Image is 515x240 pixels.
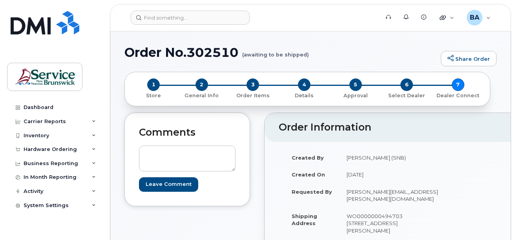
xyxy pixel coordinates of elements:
[381,91,433,99] a: 6 Select Dealer
[124,45,437,59] h1: Order No.302510
[340,207,448,239] td: WO0000000494703 [STREET_ADDRESS][PERSON_NAME]
[134,92,173,99] p: Store
[279,91,330,99] a: 4 Details
[230,92,276,99] p: Order Items
[247,78,259,91] span: 3
[195,78,208,91] span: 2
[131,91,176,99] a: 1 Store
[384,92,429,99] p: Select Dealer
[340,149,448,166] td: [PERSON_NAME] (SNB)
[340,166,448,183] td: [DATE]
[176,91,228,99] a: 2 General Info
[179,92,225,99] p: General Info
[441,51,497,67] a: Share Order
[242,45,309,58] small: (awaiting to be shipped)
[139,177,198,192] input: Leave Comment
[227,91,279,99] a: 3 Order Items
[400,78,413,91] span: 6
[340,183,448,207] td: [PERSON_NAME][EMAIL_ADDRESS][PERSON_NAME][DOMAIN_NAME]
[330,91,381,99] a: 5 Approval
[292,189,332,195] strong: Requested By
[292,213,317,227] strong: Shipping Address
[147,78,160,91] span: 1
[298,78,310,91] span: 4
[282,92,327,99] p: Details
[333,92,378,99] p: Approval
[292,171,325,178] strong: Created On
[139,127,236,138] h2: Comments
[349,78,362,91] span: 5
[292,155,324,161] strong: Created By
